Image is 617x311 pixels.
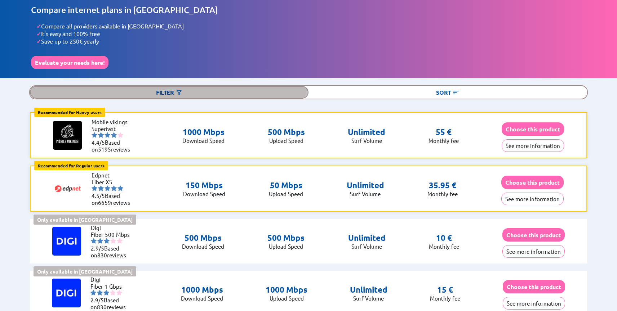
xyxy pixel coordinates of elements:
li: Edpnet [92,172,135,179]
button: See more information [501,193,564,205]
li: Fiber XS [92,179,135,185]
p: Download Speed [182,137,225,144]
p: Monthly fee [427,190,458,197]
p: 10 € [436,233,452,243]
button: See more information [502,139,564,152]
p: Surf Volume [350,295,387,302]
span: 2.9/5 [90,297,104,303]
button: See more information [503,297,565,310]
button: Choose this product [502,228,565,242]
span: ✓ [36,37,41,45]
p: 500 Mbps [267,233,305,243]
img: starnr1 [92,132,97,138]
span: 830 [97,252,107,258]
a: Choose this product [502,126,564,132]
p: Download Speed [182,243,224,250]
a: See more information [502,248,565,255]
img: Logo of Digi [52,279,81,307]
p: 1000 Mbps [266,285,307,295]
p: Surf Volume [347,190,384,197]
p: Download Speed [181,295,223,302]
img: starnr4 [111,185,117,191]
p: 150 Mbps [183,180,225,190]
img: starnr2 [97,238,103,244]
img: starnr2 [97,290,103,296]
p: Upload Speed [268,137,305,144]
span: 4.5/5 [92,192,105,199]
li: Digi [90,276,134,283]
p: Unlimited [348,127,385,137]
img: starnr2 [98,132,104,138]
li: Fiber 1 Gbps [90,283,134,290]
li: It's easy and 100% free [36,30,586,37]
span: 5195 [98,146,111,153]
button: Choose this product [501,176,564,189]
img: starnr4 [110,238,116,244]
li: Digi [91,224,134,231]
span: 830 [97,303,107,310]
img: starnr2 [98,185,104,191]
li: Based on reviews [92,139,135,153]
span: 4.4/5 [92,139,105,146]
p: 500 Mbps [182,233,224,243]
img: starnr5 [117,132,123,138]
li: Based on reviews [92,192,135,206]
img: starnr4 [110,290,116,296]
p: Unlimited [347,180,384,190]
img: starnr1 [92,185,97,191]
p: Upload Speed [266,295,307,302]
a: See more information [503,300,565,307]
img: starnr4 [111,132,117,138]
img: Button open the filtering menu [176,89,183,96]
button: Evaluate your needs here! [31,56,108,69]
li: Superfast [92,125,135,132]
img: starnr1 [90,290,96,296]
p: Unlimited [350,285,387,295]
p: 500 Mbps [268,127,305,137]
p: 35.95 € [429,180,456,190]
p: 15 € [437,285,453,295]
li: Fiber 500 Mbps [91,231,134,238]
li: Compare all providers available in [GEOGRAPHIC_DATA] [36,22,586,30]
button: Choose this product [502,122,564,136]
img: Button open the sorting menu [452,89,460,96]
a: See more information [502,142,564,149]
b: Only available in [GEOGRAPHIC_DATA] [37,268,133,275]
p: Upload Speed [269,190,303,197]
img: starnr5 [116,290,122,296]
p: 1000 Mbps [181,285,223,295]
a: See more information [501,195,564,202]
li: Based on reviews [90,297,134,310]
li: Save up to 250€ yearly [36,37,586,45]
a: Choose this product [501,179,564,186]
li: Based on reviews [91,245,134,258]
p: Monthly fee [429,137,459,144]
li: Mobile vikings [92,118,135,125]
p: Surf Volume [348,137,385,144]
span: ✓ [36,22,41,30]
div: Filter [30,86,308,99]
img: Logo of Digi [52,227,81,256]
div: Sort [308,86,587,99]
img: starnr5 [117,238,123,244]
img: starnr1 [91,238,97,244]
h1: Compare internet plans in [GEOGRAPHIC_DATA] [31,5,586,15]
span: ✓ [36,30,41,37]
img: Logo of Edpnet [53,174,82,203]
img: Logo of Mobile vikings [53,121,82,150]
a: Choose this product [503,283,565,290]
button: Choose this product [503,280,565,293]
p: 1000 Mbps [182,127,225,137]
img: starnr3 [104,238,110,244]
p: 55 € [436,127,452,137]
button: See more information [502,245,565,258]
p: Unlimited [348,233,386,243]
img: starnr5 [117,185,123,191]
p: Upload Speed [267,243,305,250]
b: Only available in [GEOGRAPHIC_DATA] [37,216,133,223]
span: 2.9/5 [91,245,104,252]
span: 6659 [98,199,111,206]
p: Surf Volume [348,243,386,250]
b: Recommended for Regular users [38,163,105,168]
img: starnr3 [103,290,109,296]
